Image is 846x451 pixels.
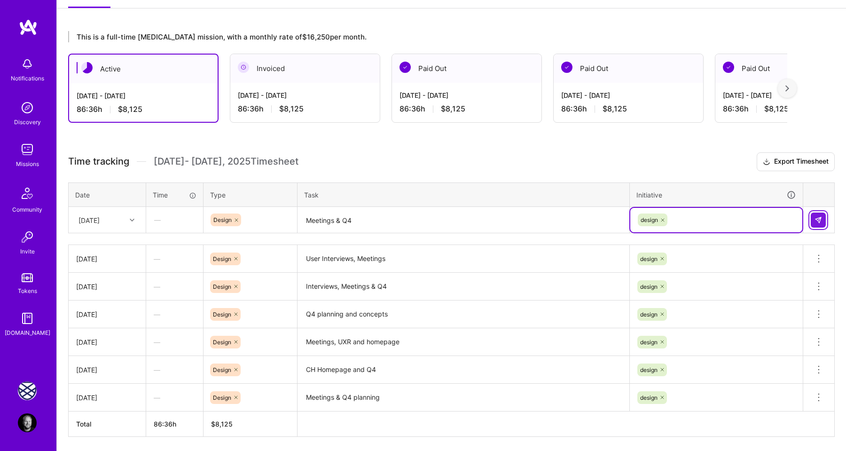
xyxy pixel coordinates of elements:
span: design [640,394,658,401]
div: [DATE] [76,365,138,375]
div: — [147,207,203,232]
img: Active [81,62,93,73]
img: teamwork [18,140,37,159]
span: Time tracking [68,156,129,167]
span: Design [213,394,231,401]
div: [DATE] [78,215,100,225]
div: Community [12,205,42,214]
div: — [146,274,203,299]
span: $8,125 [279,104,304,114]
th: $8,125 [204,411,298,437]
img: Paid Out [399,62,411,73]
textarea: Q4 planning and concepts [298,301,628,327]
div: [DATE] - [DATE] [77,91,210,101]
div: — [146,302,203,327]
span: Design [213,216,232,223]
img: tokens [22,273,33,282]
span: design [640,339,658,346]
img: Submit [815,216,822,224]
textarea: Meetings & Q4 planning [298,385,628,411]
img: Paid Out [723,62,734,73]
img: Community [16,182,39,205]
img: Invoiced [238,62,249,73]
textarea: User Interviews, Meetings [298,246,628,272]
div: null [811,213,827,228]
img: discovery [18,98,37,117]
img: logo [19,19,38,36]
div: — [146,357,203,382]
div: — [146,330,203,355]
span: design [640,283,658,290]
div: Time [153,190,196,200]
th: Total [69,411,146,437]
div: Initiative [636,190,796,200]
div: [DOMAIN_NAME] [5,328,50,338]
div: Discovery [14,117,41,127]
div: [DATE] [76,337,138,347]
span: $8,125 [603,104,627,114]
textarea: CH Homepage and Q4 [298,357,628,383]
div: [DATE] [76,309,138,319]
button: Export Timesheet [757,152,835,171]
span: $8,125 [764,104,789,114]
div: Notifications [11,73,44,83]
span: design [641,216,658,223]
a: Charlie Health: Team for Mental Health Support [16,381,39,400]
th: Type [204,182,298,207]
div: This is a full-time [MEDICAL_DATA] mission, with a monthly rate of $16,250 per month. [68,31,787,42]
img: Charlie Health: Team for Mental Health Support [18,381,37,400]
div: [DATE] [76,393,138,403]
span: Design [213,311,231,318]
div: [DATE] [76,254,138,264]
span: Design [213,283,231,290]
a: User Avatar [16,413,39,432]
img: right [785,85,789,92]
div: — [146,385,203,410]
textarea: Interviews, Meetings & Q4 [298,274,628,300]
span: $8,125 [441,104,465,114]
div: Paid Out [392,54,541,83]
span: Design [213,366,231,373]
span: Design [213,255,231,262]
div: Paid Out [554,54,703,83]
th: Date [69,182,146,207]
div: Tokens [18,286,37,296]
div: 86:36 h [238,104,372,114]
img: Invite [18,228,37,246]
th: Task [298,182,630,207]
img: User Avatar [18,413,37,432]
div: [DATE] [76,282,138,292]
i: icon Download [763,157,770,167]
div: [DATE] - [DATE] [238,90,372,100]
i: icon Chevron [130,218,134,222]
img: Paid Out [561,62,572,73]
span: Design [213,339,231,346]
textarea: Meetings & Q4 [298,208,628,233]
span: [DATE] - [DATE] , 2025 Timesheet [154,156,298,167]
div: 86:36 h [561,104,696,114]
span: design [640,311,658,318]
div: Invoiced [230,54,380,83]
div: 86:36 h [77,104,210,114]
div: Invite [20,246,35,256]
img: guide book [18,309,37,328]
span: design [640,366,658,373]
div: Active [69,55,218,83]
textarea: Meetings, UXR and homepage [298,329,628,355]
div: [DATE] - [DATE] [561,90,696,100]
div: [DATE] - [DATE] [399,90,534,100]
div: — [146,246,203,271]
div: 86:36 h [399,104,534,114]
span: $8,125 [118,104,142,114]
th: 86:36h [146,411,204,437]
img: bell [18,55,37,73]
div: Missions [16,159,39,169]
span: design [640,255,658,262]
